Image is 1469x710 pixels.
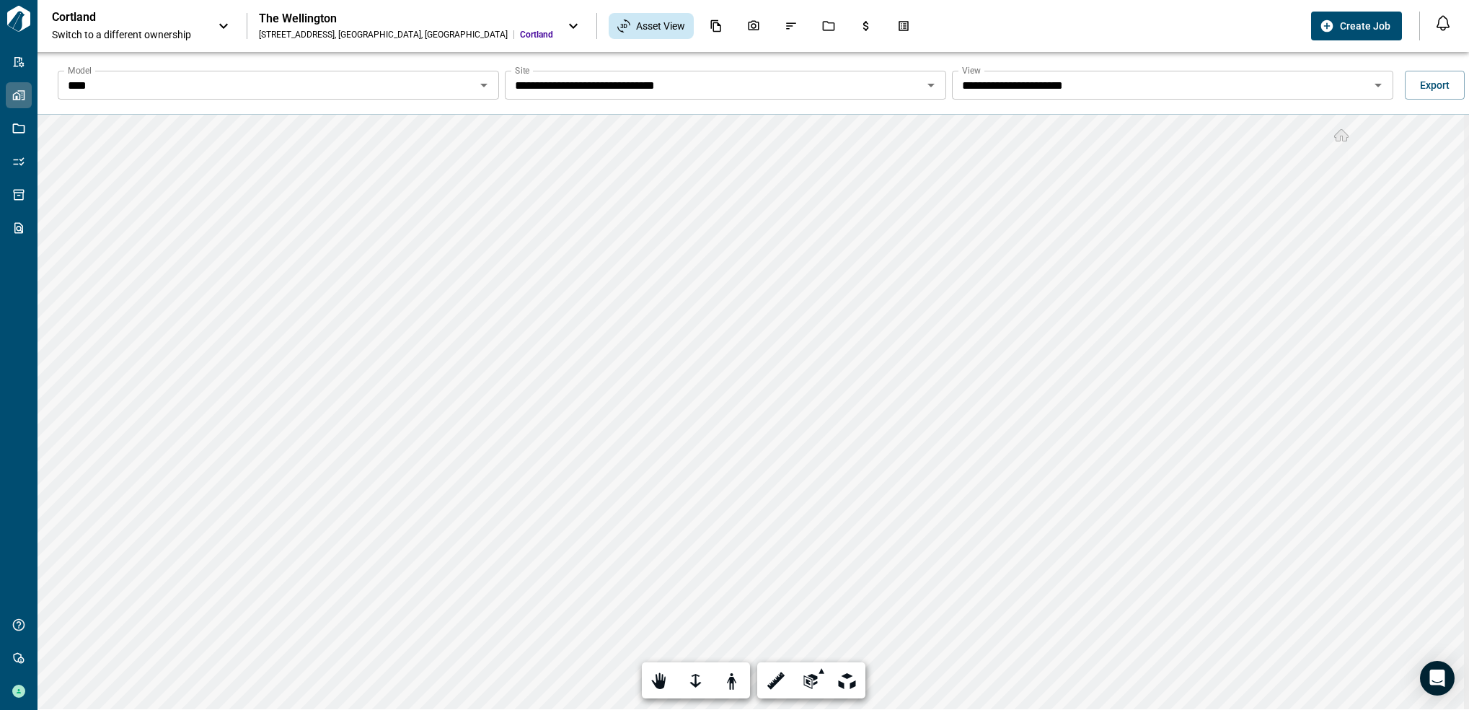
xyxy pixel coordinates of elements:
[888,14,919,38] div: Takeoff Center
[1405,71,1465,100] button: Export
[851,14,881,38] div: Budgets
[1340,19,1390,33] span: Create Job
[1420,78,1450,92] span: Export
[776,14,806,38] div: Issues & Info
[259,29,508,40] div: [STREET_ADDRESS] , [GEOGRAPHIC_DATA] , [GEOGRAPHIC_DATA]
[962,64,981,76] label: View
[636,19,685,33] span: Asset View
[609,13,694,39] div: Asset View
[259,12,553,26] div: The Wellington
[1420,661,1455,696] div: Open Intercom Messenger
[738,14,769,38] div: Photos
[68,64,92,76] label: Model
[474,75,494,95] button: Open
[1431,12,1455,35] button: Open notification feed
[515,64,529,76] label: Site
[921,75,941,95] button: Open
[1311,12,1402,40] button: Create Job
[813,14,844,38] div: Jobs
[701,14,731,38] div: Documents
[52,10,182,25] p: Cortland
[52,27,203,42] span: Switch to a different ownership
[520,29,553,40] span: Cortland
[1368,75,1388,95] button: Open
